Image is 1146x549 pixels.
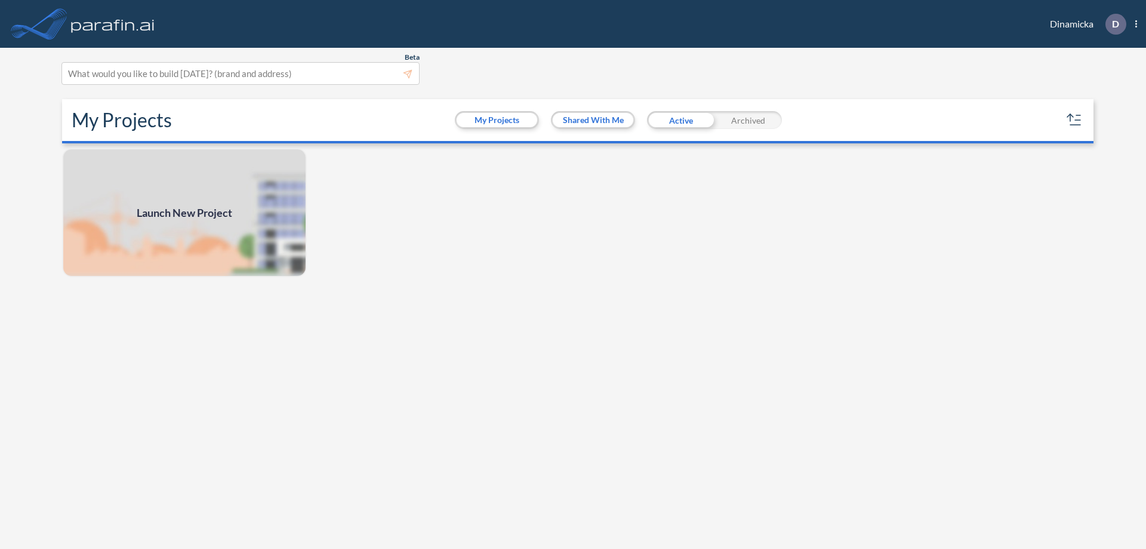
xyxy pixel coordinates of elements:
[553,113,633,127] button: Shared With Me
[1112,19,1119,29] p: D
[137,205,232,221] span: Launch New Project
[1032,14,1137,35] div: Dinamicka
[714,111,782,129] div: Archived
[405,53,420,62] span: Beta
[1065,111,1084,130] button: sort
[62,148,307,277] a: Launch New Project
[457,113,537,127] button: My Projects
[647,111,714,129] div: Active
[62,148,307,277] img: add
[72,109,172,131] h2: My Projects
[69,12,157,36] img: logo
